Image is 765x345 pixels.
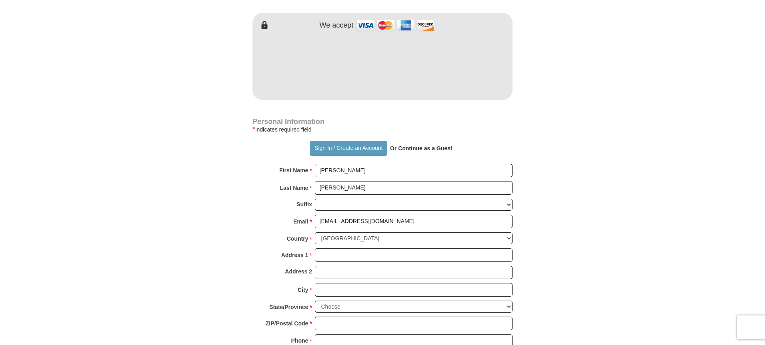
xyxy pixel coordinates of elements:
strong: Address 2 [285,266,312,277]
h4: We accept [320,21,354,30]
strong: Last Name [280,182,308,193]
strong: First Name [279,165,308,176]
strong: City [298,284,308,295]
strong: Suffix [296,199,312,210]
strong: Email [293,216,308,227]
strong: Or Continue as a Guest [390,145,453,152]
h4: Personal Information [252,118,513,125]
strong: Address 1 [281,249,308,261]
button: Sign In / Create an Account [310,141,387,156]
img: credit cards accepted [355,17,435,34]
strong: Country [287,233,308,244]
div: Indicates required field [252,125,513,134]
strong: ZIP/Postal Code [266,318,308,329]
strong: State/Province [269,301,308,313]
